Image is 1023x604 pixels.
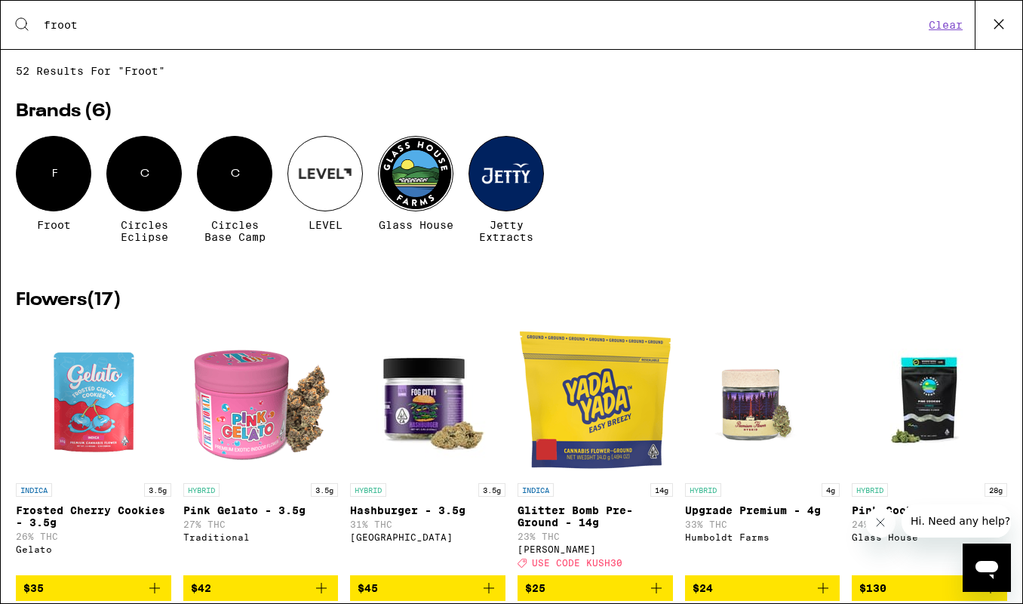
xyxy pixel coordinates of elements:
[16,575,171,601] button: Add to bag
[16,325,171,575] a: Open page for Frosted Cherry Cookies - 3.5g from Gelato
[350,325,505,575] a: Open page for Hashburger - 3.5g from Fog City Farms
[902,504,1011,538] iframe: Message from company
[191,582,211,594] span: $42
[23,582,44,594] span: $35
[16,504,171,528] p: Frosted Cherry Cookies - 3.5g
[183,504,339,516] p: Pink Gelato - 3.5g
[16,136,91,211] div: F
[859,582,886,594] span: $130
[183,575,339,601] button: Add to bag
[183,519,339,529] p: 27% THC
[518,483,554,497] p: INDICA
[350,532,505,542] div: [GEOGRAPHIC_DATA]
[106,219,182,243] span: Circles Eclipse
[183,325,339,575] a: Open page for Pink Gelato - 3.5g from Traditional
[518,575,673,601] button: Add to bag
[478,483,505,497] p: 3.5g
[16,483,52,497] p: INDICA
[852,532,1007,542] div: Glass House
[16,65,1007,77] span: 52 results for "froot"
[924,18,967,32] button: Clear
[685,504,840,516] p: Upgrade Premium - 4g
[350,519,505,529] p: 31% THC
[16,291,1007,310] h2: Flowers ( 17 )
[352,325,503,476] img: Fog City Farms - Hashburger - 3.5g
[197,219,272,243] span: Circles Base Camp
[650,483,673,497] p: 14g
[350,575,505,601] button: Add to bag
[852,519,1007,529] p: 24% THC
[350,504,505,516] p: Hashburger - 3.5g
[185,325,336,476] img: Traditional - Pink Gelato - 3.5g
[518,504,673,528] p: Glitter Bomb Pre-Ground - 14g
[685,532,840,542] div: Humboldt Farms
[379,219,453,231] span: Glass House
[685,575,840,601] button: Add to bag
[358,582,378,594] span: $45
[43,18,924,32] input: Search for products & categories
[518,544,673,554] div: [PERSON_NAME]
[852,504,1007,516] p: Pink Cookies - 28g
[520,325,671,476] img: Yada Yada - Glitter Bomb Pre-Ground - 14g
[685,325,840,575] a: Open page for Upgrade Premium - 4g from Humboldt Farms
[18,325,169,476] img: Gelato - Frosted Cherry Cookies - 3.5g
[183,532,339,542] div: Traditional
[525,582,545,594] span: $25
[16,103,1007,121] h2: Brands ( 6 )
[16,532,171,541] p: 26% THC
[963,544,1011,592] iframe: Button to launch messaging window
[865,507,896,538] iframe: Close message
[854,325,1005,476] img: Glass House - Pink Cookies - 28g
[852,575,1007,601] button: Add to bag
[518,532,673,541] p: 23% THC
[37,219,71,231] span: Froot
[350,483,386,497] p: HYBRID
[822,483,840,497] p: 4g
[144,483,171,497] p: 3.5g
[852,325,1007,575] a: Open page for Pink Cookies - 28g from Glass House
[311,483,338,497] p: 3.5g
[16,544,171,554] div: Gelato
[468,219,544,243] span: Jetty Extracts
[532,558,622,568] span: USE CODE KUSH30
[197,136,272,211] div: C
[852,483,888,497] p: HYBRID
[518,325,673,575] a: Open page for Glitter Bomb Pre-Ground - 14g from Yada Yada
[693,582,713,594] span: $24
[183,483,220,497] p: HYBRID
[985,483,1007,497] p: 28g
[106,136,182,211] div: C
[1,1,824,109] button: Redirect to URL
[309,219,343,231] span: LEVEL
[687,325,837,476] img: Humboldt Farms - Upgrade Premium - 4g
[685,483,721,497] p: HYBRID
[685,519,840,529] p: 33% THC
